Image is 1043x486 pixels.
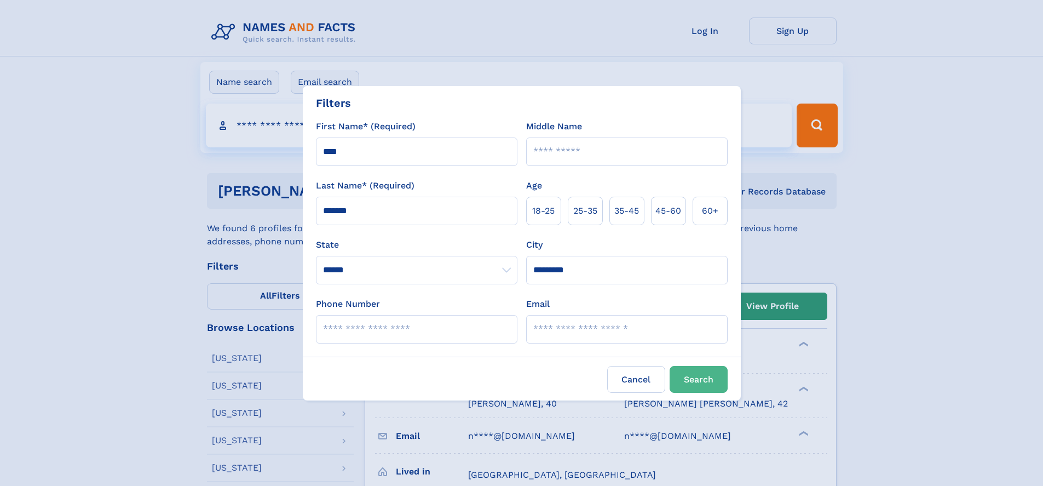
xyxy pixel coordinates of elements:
label: City [526,238,543,251]
label: Age [526,179,542,192]
label: Last Name* (Required) [316,179,414,192]
span: 25‑35 [573,204,597,218]
span: 60+ [702,204,718,218]
label: Email [526,298,550,311]
label: Middle Name [526,120,582,133]
button: Search [670,366,728,393]
label: State [316,238,517,251]
span: 18‑25 [532,204,555,218]
label: Phone Number [316,298,380,311]
label: First Name* (Required) [316,120,416,133]
label: Cancel [607,366,665,393]
div: Filters [316,95,351,111]
span: 45‑60 [655,204,681,218]
span: 35‑45 [614,204,639,218]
